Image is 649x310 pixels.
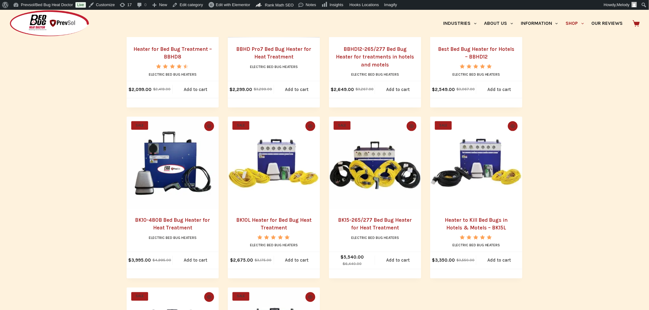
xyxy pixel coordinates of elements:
[230,258,253,263] bdi: 2,675.00
[355,87,358,91] span: $
[375,252,421,269] a: Add to cart: “BK15-265/277 Bed Bug Heater for Heat Treatment”
[255,258,272,263] bdi: 3,175.00
[274,252,320,269] a: Add to cart: “BK10L Heater for Bed Bug Heat Treatment”
[452,243,500,248] a: Electric Bed Bug Heaters
[460,235,493,240] div: Rated 5.00 out of 5
[330,2,344,7] span: Insights
[375,81,421,98] a: Add to cart: “BBHD12-265/277 Bed Bug Heater for treatments in hotels and motels”
[305,121,315,131] button: Quick view toggle
[230,87,233,92] span: $
[216,2,250,7] span: Edit with Elementor
[432,258,455,263] bdi: 3,350.00
[232,121,249,130] span: SALE
[430,117,522,209] a: Heater to Kill Bed Bugs in Hotels & Motels - BK15L
[440,10,480,37] a: Industries
[254,87,272,91] bdi: 3,299.00
[460,64,493,83] span: Rated out of 5
[153,87,171,91] bdi: 2,419.00
[128,258,151,263] bdi: 3,995.00
[460,235,493,254] span: Rated out of 5
[131,292,148,301] span: SALE
[562,10,588,37] a: Shop
[129,87,132,92] span: $
[5,2,23,21] button: Open LiveChat chat widget
[334,121,351,130] span: SALE
[204,292,214,302] button: Quick view toggle
[254,87,256,91] span: $
[445,217,508,231] a: Heater to Kill Bed Bugs in Hotels & Motels – BK15L
[432,87,435,92] span: $
[457,258,475,263] bdi: 3,550.00
[351,236,399,240] a: Electric Bed Bug Heaters
[456,87,475,91] bdi: 3,067.00
[336,46,414,68] a: BBHD12-265/277 Bed Bug Heater for treatments in hotels and motels
[480,10,517,37] a: About Us
[476,252,522,269] a: Add to cart: “Heater to Kill Bed Bugs in Hotels & Motels - BK15L”
[257,235,290,254] span: Rated out of 5
[343,262,345,266] span: $
[456,87,459,91] span: $
[476,81,522,98] a: Add to cart: “Best Bed Bug Heater for Hotels - BBHD12”
[351,72,399,77] a: Electric Bed Bug Heaters
[255,258,257,263] span: $
[438,46,515,60] a: Best Bed Bug Heater for Hotels – BBHD12
[153,87,156,91] span: $
[460,64,493,69] div: Rated 5.00 out of 5
[452,72,500,77] a: Electric Bed Bug Heaters
[127,117,219,209] a: BK10-480B Bed Bug Heater for Heat Treatment
[355,87,374,91] bdi: 3,267.00
[156,64,189,69] div: Rated 4.50 out of 5
[236,46,312,60] a: BBHD Pro7 Bed Bug Heater for Heat Treatment
[340,255,344,260] span: $
[131,121,148,130] span: SALE
[232,292,249,301] span: SALE
[129,87,152,92] bdi: 2,099.00
[156,64,186,83] span: Rated out of 5
[457,258,459,263] span: $
[265,3,294,7] span: Rank Math SEO
[340,255,364,260] bdi: 5,540.00
[407,121,417,131] button: Quick view toggle
[128,258,131,263] span: $
[135,217,210,231] a: BK10-480B Bed Bug Heater for Heat Treatment
[338,217,412,231] a: BK15-265/277 Bed Bug Heater for Heat Treatment
[152,258,171,263] bdi: 4,995.00
[133,46,212,60] a: Heater for Bed Bug Treatment – BBHD8
[149,72,197,77] a: Electric Bed Bug Heaters
[331,87,354,92] bdi: 2,649.00
[230,87,252,92] bdi: 2,299.00
[305,292,315,302] button: Quick view toggle
[432,258,435,263] span: $
[432,87,455,92] bdi: 2,549.00
[152,258,155,263] span: $
[9,10,90,37] img: Prevsol/Bed Bug Heat Doctor
[250,243,298,248] a: Electric Bed Bug Heaters
[75,2,86,8] a: Live
[228,117,320,209] a: BK10L Heater for Bed Bug Heat Treatment
[149,236,197,240] a: Electric Bed Bug Heaters
[329,117,421,209] a: BK15-265/277 Bed Bug Heater for Heat Treatment
[173,252,219,269] a: Add to cart: “BK10-480B Bed Bug Heater for Heat Treatment”
[508,121,518,131] button: Quick view toggle
[257,235,290,240] div: Rated 5.00 out of 5
[236,217,312,231] a: BK10L Heater for Bed Bug Heat Treatment
[343,262,362,266] bdi: 6,440.00
[440,10,627,37] nav: Primary
[588,10,627,37] a: Our Reviews
[517,10,562,37] a: Information
[250,65,298,69] a: Electric Bed Bug Heaters
[435,121,452,130] span: SALE
[274,81,320,98] a: Add to cart: “BBHD Pro7 Bed Bug Heater for Heat Treatment”
[331,87,334,92] span: $
[204,121,214,131] button: Quick view toggle
[617,2,630,7] span: Melody
[230,258,233,263] span: $
[173,81,219,98] a: Add to cart: “Heater for Bed Bug Treatment - BBHD8”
